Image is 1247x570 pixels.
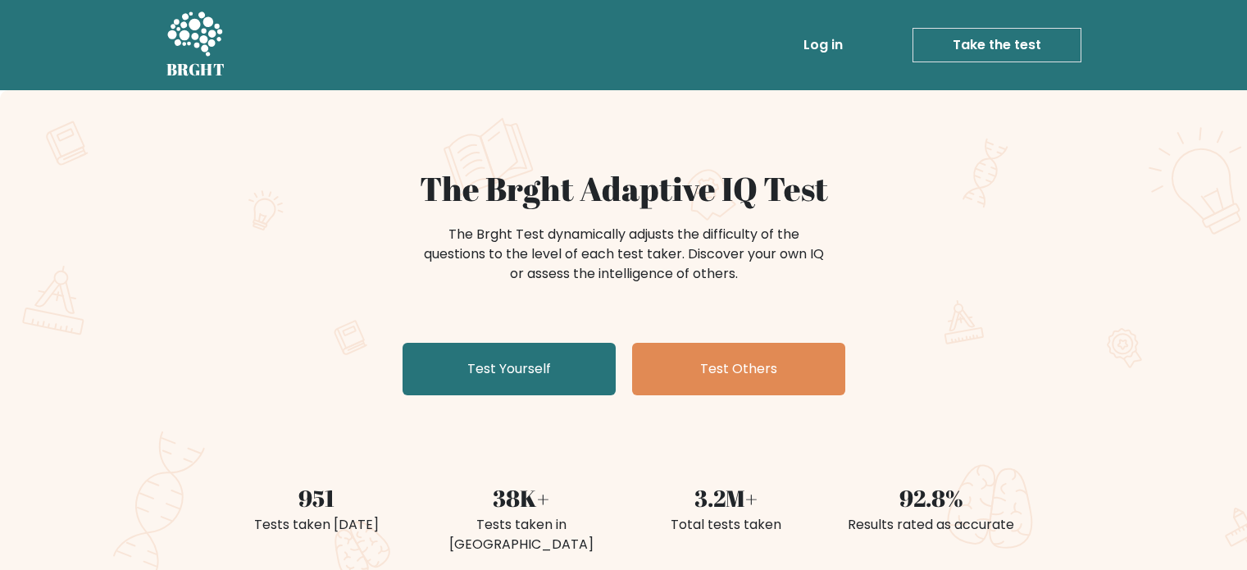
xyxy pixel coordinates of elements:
a: Log in [797,29,849,62]
div: Tests taken in [GEOGRAPHIC_DATA] [429,515,614,554]
div: Tests taken [DATE] [224,515,409,535]
h5: BRGHT [166,60,225,80]
div: 3.2M+ [634,481,819,515]
a: Take the test [912,28,1081,62]
h1: The Brght Adaptive IQ Test [224,169,1024,208]
div: Total tests taken [634,515,819,535]
div: 951 [224,481,409,515]
div: 92.8% [839,481,1024,515]
a: Test Yourself [403,343,616,395]
a: Test Others [632,343,845,395]
div: 38K+ [429,481,614,515]
a: BRGHT [166,7,225,84]
div: The Brght Test dynamically adjusts the difficulty of the questions to the level of each test take... [419,225,829,284]
div: Results rated as accurate [839,515,1024,535]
